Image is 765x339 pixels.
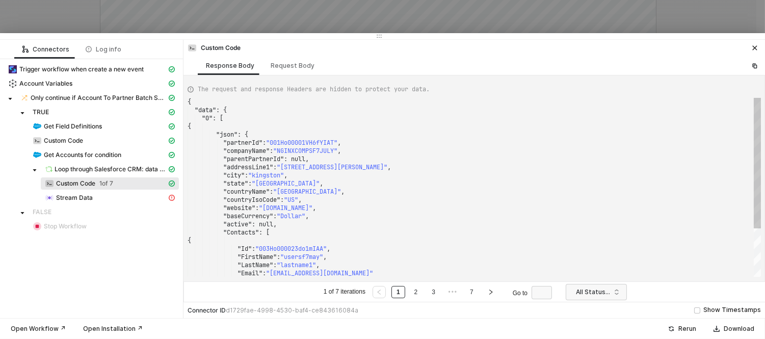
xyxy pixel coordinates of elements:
[277,261,316,269] span: "lastname1"
[4,323,72,335] button: Open Workflow ↗
[22,45,69,54] div: Connectors
[33,122,41,131] img: integration-icon
[259,228,270,237] span: : [
[55,165,167,173] span: Loop through Salesforce CRM: data - Records
[8,96,13,101] span: caret-down
[262,269,266,277] span: :
[280,196,284,204] span: :
[322,286,367,298] li: 1 of 7 iterations
[284,196,298,204] span: "US"
[341,188,345,196] span: ,
[270,147,273,155] span: :
[391,286,405,298] li: 1
[305,212,309,220] span: ,
[33,108,49,116] span: TRUE
[223,220,252,228] span: "active"
[259,204,312,212] span: "[DOMAIN_NAME]"
[411,286,421,298] a: 2
[169,95,175,101] span: icon-cards
[668,326,674,332] span: icon-success-page
[32,168,37,173] span: caret-down
[337,147,341,155] span: ,
[29,206,179,218] span: FALSE
[9,80,17,88] img: integration-icon
[387,163,391,171] span: ,
[216,106,227,114] span: : {
[576,284,621,300] span: All Statuses
[483,286,499,298] li: Next Page
[678,325,696,333] div: Rerun
[238,131,248,139] span: : {
[223,147,270,155] span: "companyName"
[312,204,316,212] span: ,
[33,208,51,216] span: FALSE
[467,286,477,298] a: 7
[238,261,273,269] span: "LastName"
[252,245,255,253] span: :
[223,212,273,220] span: "baseCurrency"
[33,151,41,159] img: integration-icon
[245,171,248,179] span: :
[56,179,95,188] span: Custom Code
[188,306,358,315] div: Connector ID
[44,151,121,159] span: Get Accounts for condition
[188,43,241,53] div: Custom Code
[169,109,175,115] span: icon-cards
[223,228,259,237] span: "Contacts"
[44,122,102,131] span: Get Field Definitions
[252,179,320,188] span: "[GEOGRAPHIC_DATA]"
[213,114,223,122] span: : [
[323,253,327,261] span: ,
[337,139,341,147] span: ,
[238,269,262,277] span: "Email"
[86,45,121,54] div: Log info
[427,286,440,298] li: 3
[273,188,341,196] span: "[GEOGRAPHIC_DATA]"
[21,94,28,102] img: integration-icon
[202,114,213,122] span: "0"
[284,171,287,179] span: ,
[446,286,459,298] span: •••
[31,94,167,102] span: Only continue if Account To Partner Batch Sync Exists
[277,253,280,261] span: :
[56,194,93,202] span: Stream Data
[465,286,479,298] li: 7
[22,46,29,53] span: icon-logic
[44,137,83,145] span: Custom Code
[99,179,113,188] span: 1 of 7
[188,237,191,245] span: {
[371,286,387,298] li: Previous Page
[662,323,703,335] button: Rerun
[45,194,54,202] img: integration-icon
[273,163,277,171] span: :
[169,180,175,187] span: icon-cards
[513,286,556,298] div: Go to
[393,286,403,298] a: 1
[226,306,358,314] span: d1729fae-4998-4530-baf4-ce843616084a
[169,166,175,172] span: icon-cards
[45,165,52,173] img: integration-icon
[206,62,254,70] div: Response Body
[373,286,386,298] button: left
[19,80,72,88] span: Account Variables
[444,286,461,298] li: Next 3 Pages
[45,179,54,188] img: integration-icon
[266,269,373,277] span: "[EMAIL_ADDRESS][DOMAIN_NAME]"
[223,179,248,188] span: "state"
[327,245,330,253] span: ,
[255,204,259,212] span: :
[33,222,41,230] img: integration-icon
[223,171,245,179] span: "city"
[41,177,179,190] span: Custom Code
[4,63,179,75] span: Trigger workflow when create a new event
[188,122,191,131] span: {
[188,98,191,106] span: {
[20,111,25,116] span: caret-down
[376,289,382,295] span: left
[29,135,179,147] span: Custom Code
[11,325,66,333] div: Open Workflow ↗
[714,326,720,332] span: icon-download
[76,323,149,335] button: Open Installation ↗
[273,147,337,155] span: "NGINXCOMPSF7JULY"
[33,137,41,145] img: integration-icon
